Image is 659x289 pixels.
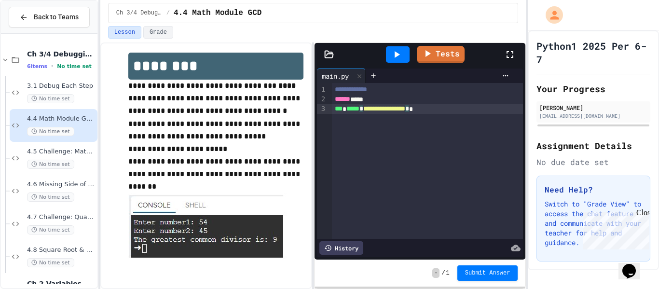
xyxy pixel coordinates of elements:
[27,82,96,90] span: 3.1 Debug Each Step
[535,4,565,26] div: My Account
[27,213,96,221] span: 4.7 Challenge: Quadratic Formula
[27,180,96,189] span: 4.6 Missing Side of a Triangle
[317,95,327,104] div: 2
[536,82,650,96] h2: Your Progress
[51,62,53,70] span: •
[27,127,74,136] span: No time set
[57,63,92,69] span: No time set
[536,139,650,152] h2: Assignment Details
[4,4,67,61] div: Chat with us now!Close
[319,241,363,255] div: History
[174,7,261,19] span: 4.4 Math Module GCD
[317,104,327,114] div: 3
[27,279,96,288] span: Ch 2 Variables, Statements & Expressions
[432,268,439,278] span: -
[27,115,96,123] span: 4.4 Math Module GCD
[27,246,96,254] span: 4.8 Square Root & Absolute Value
[27,148,96,156] span: 4.5 Challenge: Math Module exp()
[27,94,74,103] span: No time set
[108,26,141,39] button: Lesson
[27,258,74,267] span: No time set
[536,39,650,66] h1: Python1 2025 Per 6-7
[27,50,96,58] span: Ch 3/4 Debugging/Modules
[317,71,354,81] div: main.py
[579,208,649,249] iframe: chat widget
[545,184,642,195] h3: Need Help?
[166,9,170,17] span: /
[317,85,327,95] div: 1
[27,160,74,169] span: No time set
[27,193,74,202] span: No time set
[34,12,79,22] span: Back to Teams
[539,112,647,120] div: [EMAIL_ADDRESS][DOMAIN_NAME]
[317,69,366,83] div: main.py
[441,269,445,277] span: /
[9,7,90,28] button: Back to Teams
[116,9,163,17] span: Ch 3/4 Debugging/Modules
[446,269,450,277] span: 1
[27,63,47,69] span: 6 items
[27,225,74,234] span: No time set
[465,269,510,277] span: Submit Answer
[618,250,649,279] iframe: chat widget
[457,265,518,281] button: Submit Answer
[545,199,642,248] p: Switch to "Grade View" to access the chat feature and communicate with your teacher for help and ...
[417,46,465,63] a: Tests
[536,156,650,168] div: No due date set
[143,26,173,39] button: Grade
[539,103,647,112] div: [PERSON_NAME]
